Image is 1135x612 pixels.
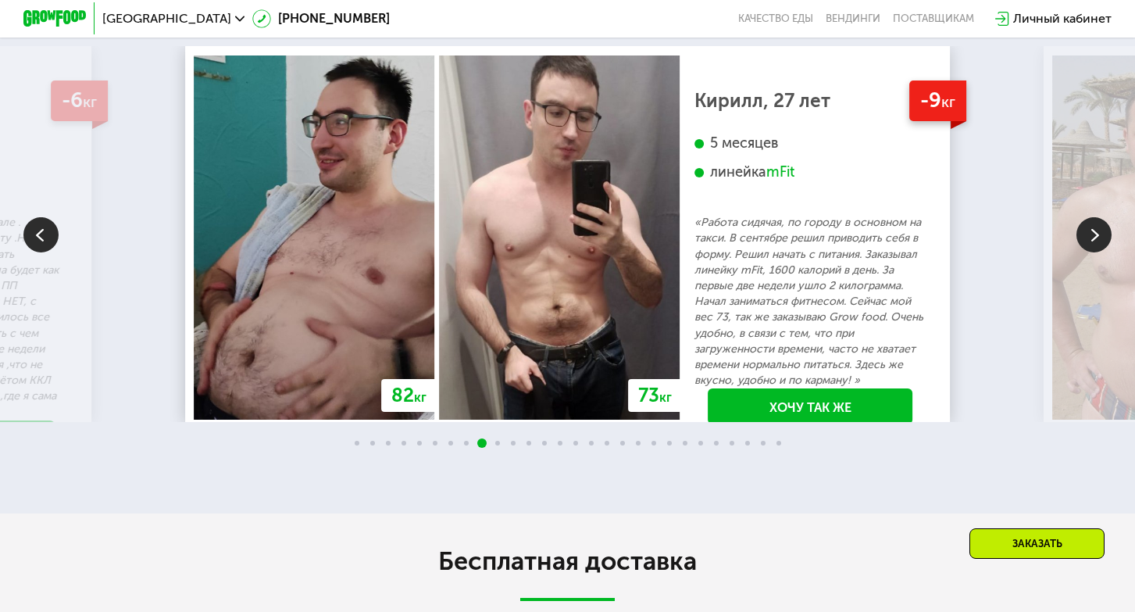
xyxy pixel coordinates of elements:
img: Slide left [23,217,59,252]
div: линейка [694,163,926,181]
div: поставщикам [893,13,974,25]
span: [GEOGRAPHIC_DATA] [102,13,231,25]
h2: Бесплатная доставка [126,546,1008,577]
div: Заказать [969,528,1105,559]
div: 73 [628,379,682,412]
a: Хочу так же [708,388,912,424]
img: Slide right [1076,217,1112,252]
div: Кирилл, 27 лет [694,93,926,109]
a: Вендинги [826,13,880,25]
a: Качество еды [738,13,813,25]
div: 82 [381,379,437,412]
span: кг [414,390,427,405]
div: Личный кабинет [1013,9,1112,28]
span: кг [83,93,97,111]
p: «Работа сидячая, по городу в основном на такси. В сентябре решил приводить себя в форму. Решил на... [694,215,926,388]
div: 5 месяцев [694,134,926,152]
div: -6 [51,81,108,121]
div: -9 [909,81,966,121]
span: кг [941,93,955,111]
div: mFit [766,163,794,181]
a: [PHONE_NUMBER] [252,9,389,28]
span: кг [659,390,672,405]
